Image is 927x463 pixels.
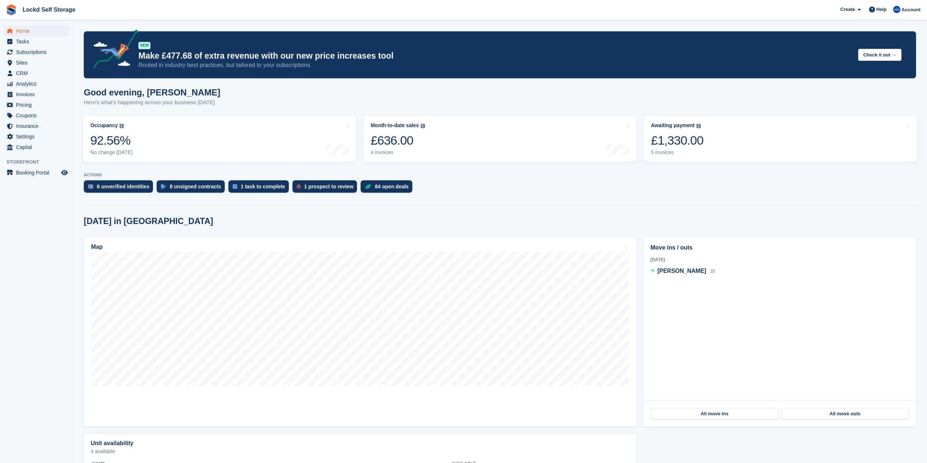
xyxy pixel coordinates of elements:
[4,89,69,99] a: menu
[371,149,425,156] div: 4 invoices
[6,4,17,15] img: stora-icon-8386f47178a22dfd0bd8f6a31ec36ba5ce8667c1dd55bd0f319d3a0aa187defe.svg
[241,184,285,189] div: 1 task to complete
[138,51,852,61] p: Make £477.68 of extra revenue with our new price increases tool
[16,132,60,142] span: Settings
[16,142,60,152] span: Capital
[84,180,157,196] a: 6 unverified identities
[138,42,150,49] div: NEW
[4,79,69,89] a: menu
[83,116,356,162] a: Occupancy 92.56% No change [DATE]
[20,4,78,16] a: Lockd Self Storage
[4,47,69,57] a: menu
[4,132,69,142] a: menu
[170,184,221,189] div: 8 unsigned contracts
[375,184,409,189] div: 84 open deals
[16,110,60,121] span: Coupons
[84,87,220,97] h1: Good evening, [PERSON_NAME]
[119,124,124,128] img: icon-info-grey-7440780725fd019a000dd9b08b2336e03edf1995a4989e88bcd33f0948082b44.svg
[651,133,703,148] div: £1,330.00
[651,122,695,129] div: Awaiting payment
[4,100,69,110] a: menu
[16,168,60,178] span: Booking Portal
[657,268,706,274] span: [PERSON_NAME]
[365,184,371,189] img: deal-1b604bf984904fb50ccaf53a9ad4b4a5d6e5aea283cecdc64d6e3604feb123c2.svg
[7,158,72,166] span: Storefront
[304,184,353,189] div: 1 prospect to review
[87,30,138,71] img: price-adjustments-announcement-icon-8257ccfd72463d97f412b2fc003d46551f7dbcb40ab6d574587a9cd5c0d94...
[876,6,887,13] span: Help
[297,184,301,189] img: prospect-51fa495bee0391a8d652442698ab0144808aea92771e9ea1ae160a38d050c398.svg
[161,184,166,189] img: contract_signature_icon-13c848040528278c33f63329250d36e43548de30e8caae1d1a13099fd9432cc5.svg
[696,124,701,128] img: icon-info-grey-7440780725fd019a000dd9b08b2336e03edf1995a4989e88bcd33f0948082b44.svg
[16,58,60,68] span: Sites
[16,47,60,57] span: Subscriptions
[16,36,60,47] span: Tasks
[233,184,237,189] img: task-75834270c22a3079a89374b754ae025e5fb1db73e45f91037f5363f120a921f8.svg
[60,168,69,177] a: Preview store
[228,180,292,196] a: 1 task to complete
[371,133,425,148] div: £636.00
[84,216,213,226] h2: [DATE] in [GEOGRAPHIC_DATA]
[4,58,69,68] a: menu
[157,180,228,196] a: 8 unsigned contracts
[138,61,852,69] p: Rooted in industry best practices, but tailored to your subscriptions.
[371,122,419,129] div: Month-to-date sales
[421,124,425,128] img: icon-info-grey-7440780725fd019a000dd9b08b2336e03edf1995a4989e88bcd33f0948082b44.svg
[840,6,855,13] span: Create
[4,68,69,78] a: menu
[88,184,93,189] img: verify_identity-adf6edd0f0f0b5bbfe63781bf79b02c33cf7c696d77639b501bdc392416b5a36.svg
[4,110,69,121] a: menu
[644,116,917,162] a: Awaiting payment £1,330.00 5 invoices
[4,36,69,47] a: menu
[84,98,220,107] p: Here's what's happening across your business [DATE]
[651,256,909,263] div: [DATE]
[84,173,916,177] p: ACTIONS
[84,237,636,427] a: Map
[292,180,361,196] a: 1 prospect to review
[361,180,416,196] a: 84 open deals
[16,121,60,131] span: Insurance
[16,89,60,99] span: Invoices
[91,244,103,250] h2: Map
[651,243,909,252] h2: Move ins / outs
[364,116,637,162] a: Month-to-date sales £636.00 4 invoices
[4,121,69,131] a: menu
[90,122,118,129] div: Occupancy
[710,269,715,274] span: 35
[97,184,149,189] div: 6 unverified identities
[651,267,715,276] a: [PERSON_NAME] 35
[4,142,69,152] a: menu
[4,168,69,178] a: menu
[91,449,629,454] p: 4 available
[16,26,60,36] span: Home
[16,79,60,89] span: Analytics
[651,149,703,156] div: 5 invoices
[858,49,902,61] button: Check it out →
[902,6,920,13] span: Account
[90,133,133,148] div: 92.56%
[781,408,909,420] a: All move outs
[91,440,133,447] h2: Unit availability
[651,408,778,420] a: All move ins
[16,100,60,110] span: Pricing
[893,6,900,13] img: Jonny Bleach
[16,68,60,78] span: CRM
[90,149,133,156] div: No change [DATE]
[4,26,69,36] a: menu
